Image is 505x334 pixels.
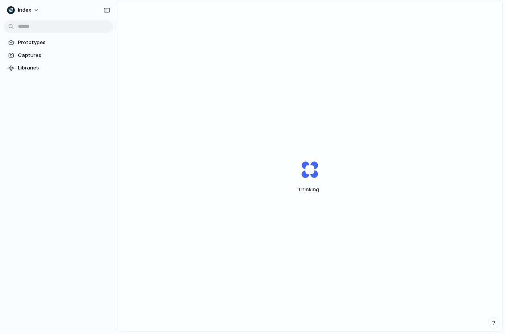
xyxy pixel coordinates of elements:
span: Captures [18,52,110,59]
span: Thinking [283,186,337,194]
a: Libraries [4,62,113,74]
span: Index [18,6,31,14]
span: Libraries [18,64,110,72]
span: Prototypes [18,39,110,46]
a: Prototypes [4,37,113,48]
a: Captures [4,50,113,61]
button: Index [4,4,43,16]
